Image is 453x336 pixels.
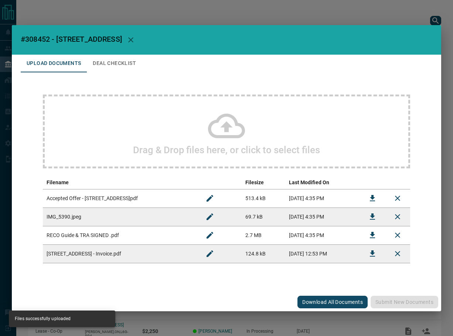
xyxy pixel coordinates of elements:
[43,189,197,208] td: Accepted Offer - [STREET_ADDRESS]pdf
[43,244,197,263] td: [STREET_ADDRESS] - Invoice.pdf
[285,189,360,208] td: [DATE] 4:35 PM
[43,226,197,244] td: RECO Guide & TRA SIGNED .pdf
[43,176,197,189] th: Filename
[385,176,410,189] th: delete file action column
[364,189,381,207] button: Download
[43,208,197,226] td: IMG_5390.jpeg
[242,226,285,244] td: 2.7 MB
[21,35,122,44] span: #308452 - [STREET_ADDRESS]
[364,208,381,226] button: Download
[285,226,360,244] td: [DATE] 4:35 PM
[389,226,406,244] button: Remove File
[242,208,285,226] td: 69.7 kB
[364,226,381,244] button: Download
[21,55,87,72] button: Upload Documents
[242,244,285,263] td: 124.8 kB
[201,189,219,207] button: Rename
[15,313,71,325] div: Files successfully uploaded
[201,226,219,244] button: Rename
[43,95,410,168] div: Drag & Drop files here, or click to select files
[389,208,406,226] button: Remove File
[242,176,285,189] th: Filesize
[197,176,242,189] th: edit column
[133,144,320,155] h2: Drag & Drop files here, or click to select files
[201,245,219,263] button: Rename
[389,245,406,263] button: Remove File
[285,244,360,263] td: [DATE] 12:53 PM
[201,208,219,226] button: Rename
[364,245,381,263] button: Download
[297,296,368,308] button: Download All Documents
[285,176,360,189] th: Last Modified On
[389,189,406,207] button: Remove File
[242,189,285,208] td: 513.4 kB
[360,176,385,189] th: download action column
[87,55,142,72] button: Deal Checklist
[285,208,360,226] td: [DATE] 4:35 PM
